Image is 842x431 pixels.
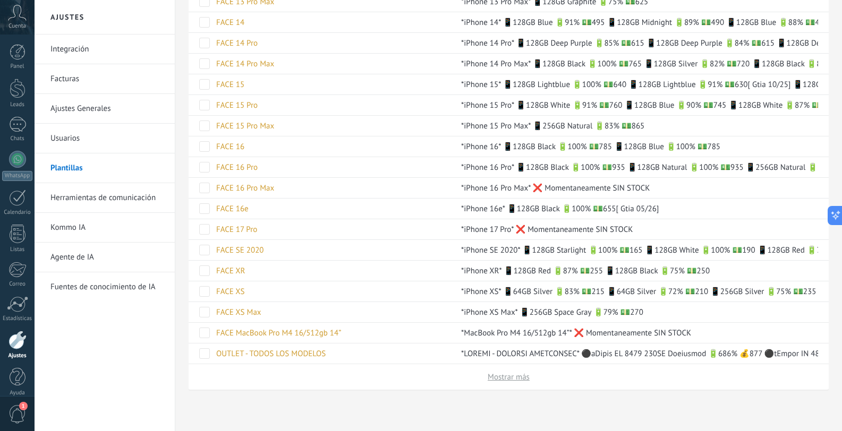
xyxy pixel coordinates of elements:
[50,35,164,64] a: Integración
[35,35,175,64] li: Integración
[456,178,818,198] div: *iPhone 16 Pro Max* ❌ Momentaneamente SIN STOCK
[8,23,26,30] span: Cuenta
[2,352,33,359] div: Ajustes
[456,54,818,74] div: *iPhone 14 Pro Max* 📱128GB Black 🔋100% 💵765 📱128GB Silver 🔋82% 💵720 📱128GB Black 🔋82% 💵730 📱256GB...
[461,121,644,131] span: *iPhone 15 Pro Max* 📱256GB Natural 🔋83% 💵865
[456,12,818,32] div: *iPhone 14* 📱128GB Blue 🔋91% 💵495 📱128GB Midnight 🔋89% 💵490 📱128GB Blue 🔋88% 💵490 📱128GB Midnight...
[456,33,818,53] div: *iPhone 14 Pro* 📱128GB Deep Purple 🔋85% 💵615 📱128GB Deep Purple 🔋84% 💵615 📱128GB Deep Purple 🔋83%...
[461,328,691,338] span: *MacBook Pro M4 16/512gb 14”* ❌ Momentaneamente SIN STOCK
[35,153,175,183] li: Plantillas
[456,281,818,301] div: *iPhone XS* 📱64GB Silver 🔋83% 💵215 📱64GB Silver 🔋72% 💵210 📱256GB Silver 🔋75% 💵235
[50,94,164,124] a: Ajustes Generales
[456,302,818,322] div: *iPhone XS Max* 📱256GB Space Gray 🔋79% 💵270
[461,142,720,152] span: *iPhone 16* 📱128GB Black 🔋100% 💵785 📱128GB Blue 🔋100% 💵785
[216,225,257,235] span: FACE 17 Pro
[216,204,249,214] span: FACE 16e
[216,59,274,69] span: FACE 14 Pro Max
[488,372,530,382] button: Mostrar más
[50,124,164,153] a: Usuarios
[216,121,274,131] span: FACE 15 Pro Max
[456,219,818,239] div: *iPhone 17 Pro* ❌ Momentaneamente SIN STOCK
[216,142,244,152] span: FACE 16
[50,213,164,243] a: Kommo IA
[50,243,164,272] a: Agente de IA
[19,402,28,410] span: 1
[50,183,164,213] a: Herramientas de comunicación
[456,95,818,115] div: *iPhone 15 Pro* 📱128GB White 🔋91% 💵760 📱128GB Blue 🔋90% 💵745 📱128GB White 🔋87% 💵755 📱128GB Natura...
[2,281,33,288] div: Correo
[35,213,175,243] li: Kommo IA
[461,204,659,214] span: *iPhone 16e* 📱128GB Black 🔋100% 💵655[ Gtia 05/26]
[456,343,818,364] div: *OUTLET - OFERTAS ESPECIALES* ⚫️iPhone SE 2020 128GB Starlight 🔋100% 💰145 ⚫️iPhone SE 2020 128GB ...
[461,183,650,193] span: *iPhone 16 Pro Max* ❌ Momentaneamente SIN STOCK
[2,63,33,70] div: Panel
[35,94,175,124] li: Ajustes Generales
[35,243,175,272] li: Agente de IA
[461,287,816,297] span: *iPhone XS* 📱64GB Silver 🔋83% 💵215 📱64GB Silver 🔋72% 💵210 📱256GB Silver 🔋75% 💵235
[50,153,164,183] a: Plantillas
[461,266,710,276] span: *iPhone XR* 📱128GB Red 🔋87% 💵255 📱128GB Black 🔋75% 💵250
[456,157,818,177] div: *iPhone 16 Pro* 📱128GB Black 🔋100% 💵935 📱128GB Natural 🔋100% 💵935 📱256GB Natural 🔋100% 💵1.055 📱25...
[456,199,818,219] div: *iPhone 16e* 📱128GB Black 🔋100% 💵655[ Gtia 05/26]
[2,209,33,216] div: Calendario
[216,18,244,28] span: FACE 14
[456,261,818,281] div: *iPhone XR* 📱128GB Red 🔋87% 💵255 📱128GB Black 🔋75% 💵250
[216,266,245,276] span: FACE XR
[216,328,341,338] span: FACE MacBook Pro M4 16/512gb 14”
[35,272,175,301] li: Fuentes de conocimiento de IA
[216,162,258,173] span: FACE 16 Pro
[35,183,175,213] li: Herramientas de comunicación
[2,390,33,396] div: Ayuda
[216,183,274,193] span: FACE 16 Pro Max
[50,272,164,302] a: Fuentes de conocimiento de IA
[50,64,164,94] a: Facturas
[35,64,175,94] li: Facturas
[216,349,326,359] span: OUTLET - TODOS LOS MODELOS
[461,307,643,317] span: *iPhone XS Max* 📱256GB Space Gray 🔋79% 💵270
[456,323,818,343] div: *MacBook Pro M4 16/512gb 14”* ❌ Momentaneamente SIN STOCK
[2,101,33,108] div: Leads
[216,307,261,317] span: FACE XS Max
[456,116,818,136] div: *iPhone 15 Pro Max* 📱256GB Natural 🔋83% 💵865
[216,100,258,110] span: FACE 15 Pro
[2,171,32,181] div: WhatsApp
[35,124,175,153] li: Usuarios
[456,74,818,94] div: *iPhone 15* 📱128GB Lightblue 🔋100% 💵640 📱128GB Lightblue 🔋91% 💵630[ Gtia 10/25] 📱128GB Black 🔋84%...
[2,246,33,253] div: Listas
[456,136,818,157] div: *iPhone 16* 📱128GB Black 🔋100% 💵785 📱128GB Blue 🔋100% 💵785
[456,240,818,260] div: *iPhone SE 2020* 📱128GB Starlight 🔋100% 💵165 📱128GB White 🔋100% 💵190 📱128GB Red 🔋77% 💵160 📱128GB ...
[2,135,33,142] div: Chats
[216,287,245,297] span: FACE XS
[2,315,33,322] div: Estadísticas
[216,80,244,90] span: FACE 15
[216,38,258,48] span: FACE 14 Pro
[461,225,633,235] span: *iPhone 17 Pro* ❌ Momentaneamente SIN STOCK
[216,245,263,255] span: FACE SE 2020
